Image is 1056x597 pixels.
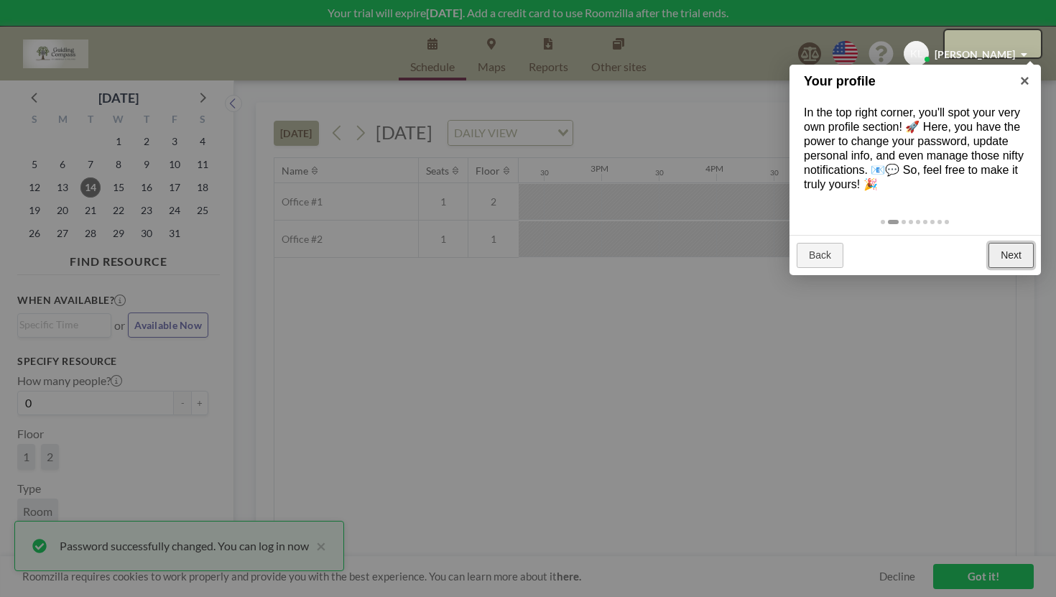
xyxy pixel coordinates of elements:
span: KL [910,47,922,60]
h1: Your profile [804,72,1004,91]
div: In the top right corner, you'll spot your very own profile section! 🚀 Here, you have the power to... [789,91,1041,206]
span: [PERSON_NAME] [935,48,1015,60]
a: × [1009,65,1041,97]
a: Next [988,243,1034,269]
a: Back [797,243,843,269]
